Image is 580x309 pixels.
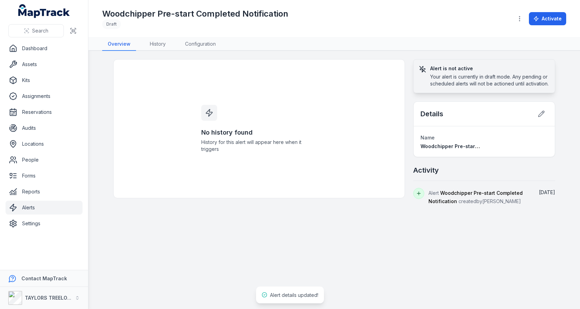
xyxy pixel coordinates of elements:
[25,295,83,301] strong: TAYLORS TREELOPPING
[430,65,549,72] h3: Alert is not active
[102,38,136,51] a: Overview
[6,185,83,199] a: Reports
[6,42,83,55] a: Dashboard
[6,121,83,135] a: Audits
[180,38,221,51] a: Configuration
[6,217,83,230] a: Settings
[32,27,48,34] span: Search
[6,153,83,167] a: People
[102,8,288,19] h1: Woodchipper Pre-start Completed Notification
[430,73,549,87] div: Your alert is currently in draft mode. Any pending or scheduled alerts will not be actioned until...
[539,189,555,195] span: [DATE]
[6,57,83,71] a: Assets
[18,4,70,18] a: MapTrack
[201,139,317,153] span: History for this alert will appear here when it triggers
[420,143,535,149] span: Woodchipper Pre-start Completed Notification
[6,137,83,151] a: Locations
[413,165,439,175] h2: Activity
[6,169,83,183] a: Forms
[6,105,83,119] a: Reservations
[144,38,171,51] a: History
[6,89,83,103] a: Assignments
[6,73,83,87] a: Kits
[21,275,67,281] strong: Contact MapTrack
[428,190,523,204] span: Woodchipper Pre-start Completed Notification
[270,292,318,298] span: Alert details updated!
[6,201,83,215] a: Alerts
[529,12,566,25] button: Activate
[201,128,317,137] h3: No history found
[420,135,435,140] span: Name
[102,19,121,29] div: Draft
[428,190,523,204] span: Alert created by [PERSON_NAME]
[8,24,64,37] button: Search
[420,109,443,119] h2: Details
[539,189,555,195] time: 28/08/2025, 3:02:49 pm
